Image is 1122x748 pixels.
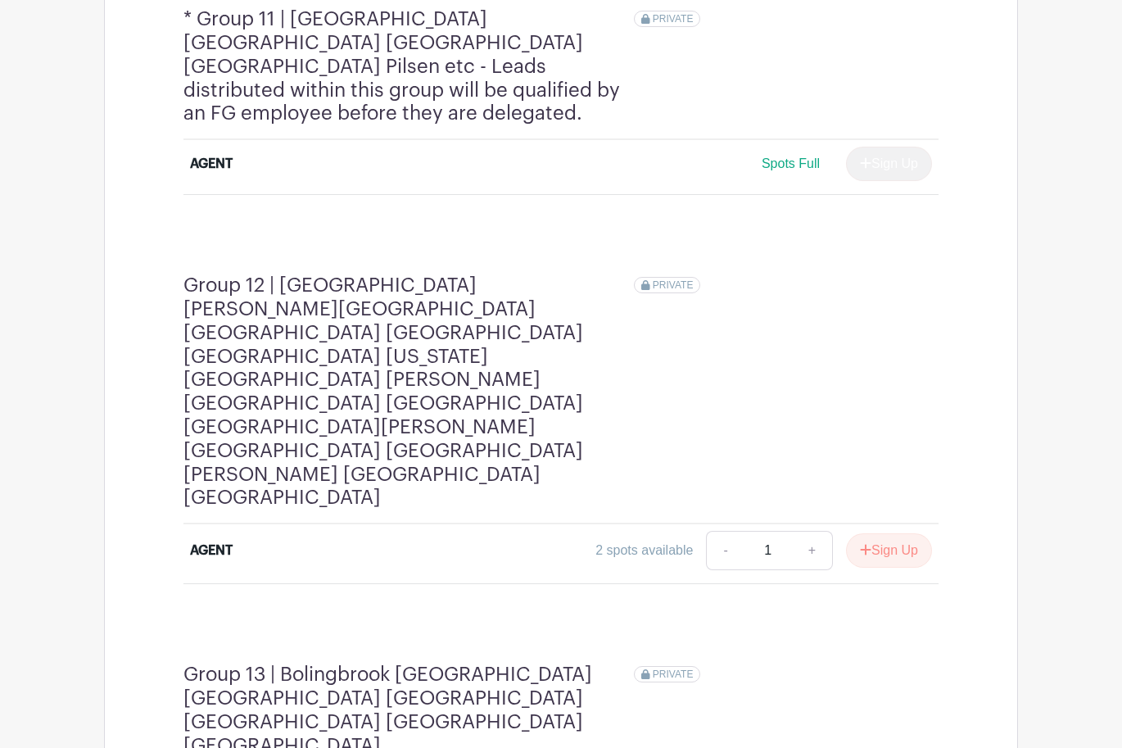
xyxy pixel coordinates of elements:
div: AGENT [190,154,233,174]
span: Spots Full [762,156,820,170]
h4: * Group 11 | [GEOGRAPHIC_DATA] [GEOGRAPHIC_DATA] [GEOGRAPHIC_DATA] [GEOGRAPHIC_DATA] Pilsen etc -... [183,7,634,125]
span: PRIVATE [653,279,694,291]
a: + [792,531,833,570]
div: AGENT [190,541,233,560]
h4: Group 12 | [GEOGRAPHIC_DATA] [PERSON_NAME][GEOGRAPHIC_DATA] [GEOGRAPHIC_DATA] [GEOGRAPHIC_DATA] [... [183,274,634,510]
span: PRIVATE [653,13,694,25]
a: - [706,531,744,570]
button: Sign Up [846,533,932,568]
span: PRIVATE [653,669,694,680]
div: 2 spots available [595,541,693,560]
